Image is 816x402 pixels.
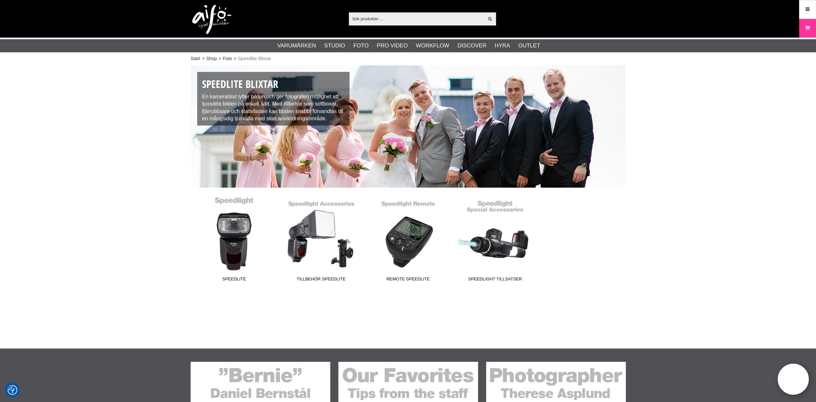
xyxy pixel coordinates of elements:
[191,196,278,285] a: Speedlite
[495,42,510,50] a: Hyra
[192,5,231,34] img: logo.png
[202,55,205,62] span: >
[451,276,538,285] span: Speedlight tillsatser
[451,196,538,285] a: Speedlight tillsatser
[365,196,451,285] a: Remote Speedlite
[234,55,236,62] span: >
[278,196,365,285] a: Tillbehör Speedlite
[8,384,17,396] button: Samtyckesinställningar
[277,42,316,50] a: Varumärken
[365,276,451,285] span: Remote Speedlite
[238,55,271,62] span: Speedlite Blixtar
[223,55,232,62] a: Foto
[353,42,368,50] a: Foto
[416,42,449,50] a: Workflow
[191,55,200,62] a: Start
[278,276,365,285] span: Tillbehör Speedlite
[324,42,345,50] a: Studio
[8,385,17,395] img: Revisit consent button
[218,55,221,62] span: >
[191,276,278,285] span: Speedlite
[206,55,217,62] a: Shop
[202,77,345,92] h1: Speedlite Blixtar
[457,42,486,50] a: Discover
[191,65,625,188] img: Speedlite Kamerablixtar
[518,42,540,50] a: Outlet
[377,42,407,50] a: Pro Video
[197,72,349,126] div: En kamerablixt lyfter bilden och ger fotografen möjlighet att ljussätta bilden på enkelt sätt. Me...
[349,14,484,24] input: Sök produkter ...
